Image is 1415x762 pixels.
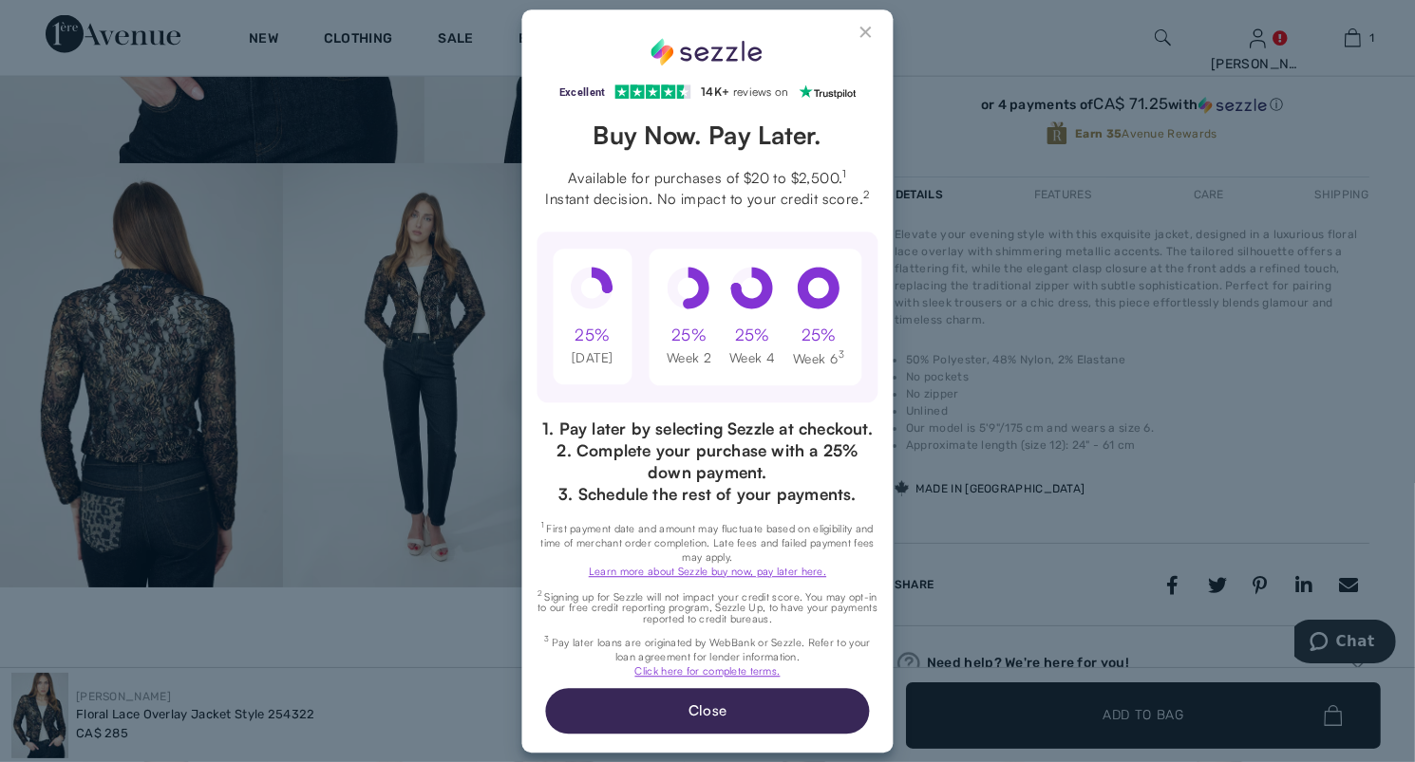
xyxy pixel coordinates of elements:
[538,588,878,625] p: Signing up for Sezzle will not impact your credit score. You may opt-in to our free credit report...
[572,348,613,367] div: [DATE]
[668,267,711,315] div: pie at 50%
[651,38,764,65] div: Sezzle
[793,348,844,367] div: Week 6
[538,483,878,505] p: 3. Schedule the rest of your payments.
[843,167,847,180] sup: 1
[671,324,707,346] div: 25%
[559,81,606,103] div: Excellent
[635,664,781,678] a: Click here for complete terms.
[545,688,869,734] button: Close
[575,324,610,346] div: 25%
[733,81,789,103] div: reviews on
[538,418,878,439] p: 1. Pay later by selecting Sezzle at checkout.
[589,565,826,578] a: Learn more about Sezzle buy now, pay later here.
[571,267,614,315] div: pie at 25%
[538,588,544,598] sup: 2
[544,635,551,644] sup: 3
[544,636,870,663] span: Pay later loans are originated by WebBank or Sezzle. Refer to your loan agreement for lender info...
[729,348,776,367] div: Week 4
[667,348,712,367] div: Week 2
[540,522,874,564] span: First payment date and amount may fluctuate based on eligibility and time of merchant order compl...
[856,25,878,47] button: Close Sezzle Modal
[541,520,546,530] sup: 1
[538,119,878,152] header: Buy Now. Pay Later.
[538,167,878,188] span: Available for purchases of $20 to $2,500.
[735,324,770,346] div: 25%
[42,13,81,30] span: Chat
[538,188,878,209] span: Instant decision. No impact to your credit score.
[802,324,837,346] div: 25%
[730,267,774,315] div: pie at 75%
[863,188,869,201] sup: 2
[538,439,878,483] p: 2. Complete your purchase with a 25% down payment.
[839,348,844,360] sup: 3
[559,84,856,99] a: Excellent 14K+ reviews on
[797,267,840,315] div: pie at 100%
[701,81,729,103] div: 14K+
